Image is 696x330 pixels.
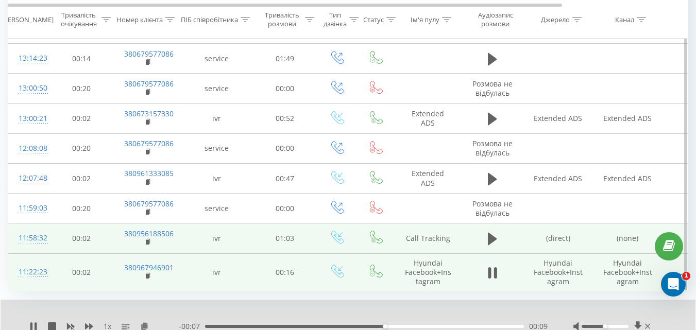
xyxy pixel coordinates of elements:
div: Аудіозапис розмови [470,11,520,28]
div: Канал [615,15,634,24]
td: 00:47 [253,164,317,194]
span: Розмова не відбулась [472,199,513,218]
a: 380679577086 [124,79,174,89]
div: 11:58:32 [19,228,39,248]
div: 12:08:08 [19,138,39,159]
td: ivr [181,223,253,253]
td: 00:16 [253,253,317,291]
td: 01:03 [253,223,317,253]
td: 00:14 [49,44,114,74]
span: Розмова не відбулась [472,79,513,98]
td: (none) [593,223,663,253]
td: Extended ADS [523,164,593,194]
div: ПІБ співробітника [181,15,238,24]
div: 13:00:21 [19,109,39,129]
td: 00:02 [49,223,114,253]
a: 380967946901 [124,263,174,272]
td: 00:52 [253,103,317,133]
a: 380956188506 [124,229,174,238]
td: Call Tracking [395,223,462,253]
a: 380679577086 [124,199,174,209]
td: service [181,44,253,74]
td: Extended ADS [395,103,462,133]
a: 380673157330 [124,109,174,118]
div: Тривалість розмови [262,11,302,28]
div: 12:07:48 [19,168,39,188]
td: service [181,133,253,163]
td: Extended ADS [593,164,663,194]
div: Тип дзвінка [324,11,347,28]
td: 00:20 [49,194,114,223]
td: Extended ADS [593,103,663,133]
span: 1 [682,272,690,280]
td: 00:02 [49,253,114,291]
div: 13:14:23 [19,48,39,68]
td: 00:00 [253,74,317,103]
td: Hyundai Facebook+Instagram [395,253,462,291]
td: ivr [181,103,253,133]
div: Джерело [541,15,570,24]
td: Hyundai Facebook+Instagram [523,253,593,291]
div: Ім'я пулу [411,15,439,24]
td: service [181,194,253,223]
div: 13:00:50 [19,78,39,98]
td: Extended ADS [523,103,593,133]
td: (direct) [523,223,593,253]
div: Accessibility label [383,324,387,328]
a: 380679577086 [124,138,174,148]
div: Accessibility label [603,324,607,328]
td: 00:20 [49,133,114,163]
td: service [181,74,253,103]
a: 380961333085 [124,168,174,178]
td: 00:00 [253,194,317,223]
div: Статус [363,15,384,24]
td: 00:00 [253,133,317,163]
iframe: Intercom live chat [661,272,686,297]
td: 00:02 [49,103,114,133]
div: 11:59:03 [19,198,39,218]
td: Extended ADS [395,164,462,194]
td: 01:49 [253,44,317,74]
td: ivr [181,253,253,291]
td: 00:02 [49,164,114,194]
div: Тривалість очікування [58,11,99,28]
div: Номер клієнта [116,15,163,24]
a: 380679577086 [124,49,174,59]
span: Розмова не відбулась [472,138,513,158]
td: ivr [181,164,253,194]
td: 00:20 [49,74,114,103]
div: [PERSON_NAME] [2,15,54,24]
td: Hyundai Facebook+Instagram [593,253,663,291]
div: 11:22:23 [19,262,39,282]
